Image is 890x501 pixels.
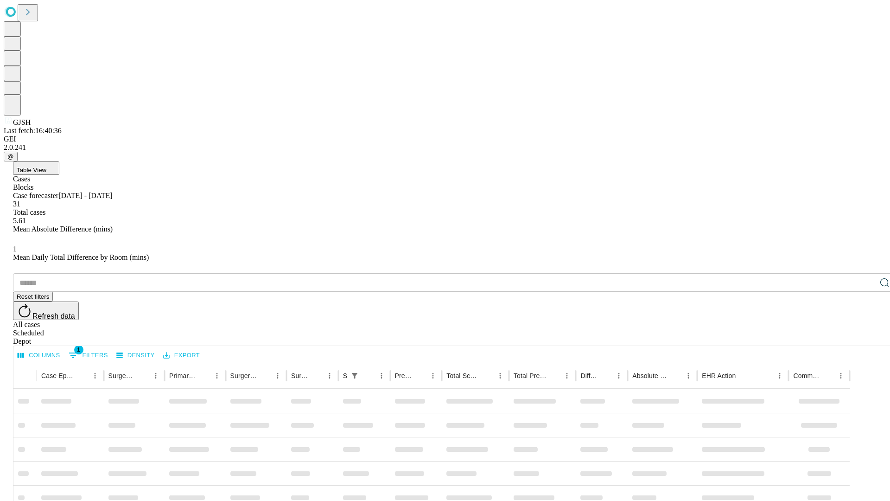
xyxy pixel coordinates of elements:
span: 5.61 [13,217,26,225]
button: Menu [149,369,162,382]
div: Surgeon Name [108,372,135,379]
button: Menu [210,369,223,382]
div: Primary Service [169,372,196,379]
button: Sort [136,369,149,382]
button: Sort [481,369,494,382]
button: Show filters [348,369,361,382]
button: Menu [375,369,388,382]
button: Menu [560,369,573,382]
button: Menu [773,369,786,382]
button: Density [114,348,157,363]
div: 1 active filter [348,369,361,382]
button: Sort [821,369,834,382]
button: Refresh data [13,302,79,320]
div: Comments [793,372,820,379]
button: Sort [362,369,375,382]
span: Table View [17,167,46,173]
button: Menu [612,369,625,382]
button: Menu [834,369,847,382]
button: Menu [494,369,507,382]
button: Menu [682,369,695,382]
span: @ [7,153,14,160]
span: [DATE] - [DATE] [58,192,112,199]
button: Show filters [66,348,110,363]
button: Sort [669,369,682,382]
span: 1 [74,345,83,354]
div: Total Scheduled Duration [446,372,480,379]
span: 1 [13,245,17,253]
div: 2.0.241 [4,143,886,152]
button: Sort [413,369,426,382]
button: Select columns [15,348,63,363]
div: Difference [580,372,598,379]
button: Sort [599,369,612,382]
span: GJSH [13,118,31,126]
div: Predicted In Room Duration [395,372,413,379]
span: Refresh data [32,312,75,320]
span: Mean Absolute Difference (mins) [13,225,113,233]
button: Menu [271,369,284,382]
div: Scheduled In Room Duration [343,372,347,379]
button: Menu [89,369,102,382]
span: Reset filters [17,293,49,300]
span: Case forecaster [13,192,58,199]
span: Total cases [13,208,45,216]
button: Sort [547,369,560,382]
button: Reset filters [13,292,53,302]
button: Table View [13,161,59,175]
div: Surgery Name [230,372,257,379]
div: GEI [4,135,886,143]
button: Menu [426,369,439,382]
span: Last fetch: 16:40:36 [4,127,62,135]
div: Absolute Difference [632,372,668,379]
span: Mean Daily Total Difference by Room (mins) [13,253,149,261]
div: Case Epic Id [41,372,75,379]
button: Menu [323,369,336,382]
button: Sort [310,369,323,382]
button: Sort [76,369,89,382]
button: Sort [197,369,210,382]
button: Export [161,348,202,363]
button: Sort [737,369,750,382]
div: EHR Action [702,372,736,379]
div: Total Predicted Duration [514,372,547,379]
button: @ [4,152,18,161]
button: Sort [258,369,271,382]
span: 31 [13,200,20,208]
div: Surgery Date [291,372,309,379]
